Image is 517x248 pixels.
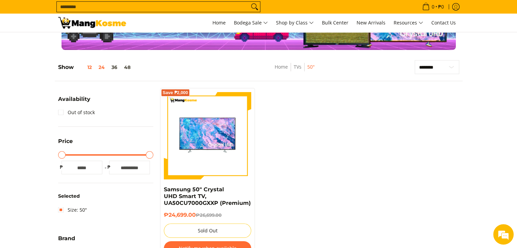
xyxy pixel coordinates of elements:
[209,14,229,32] a: Home
[58,17,126,29] img: TVs - Premium Television Brands l Mang Kosme 50&amp;quot;
[318,14,352,32] a: Bulk Center
[249,2,260,12] button: Search
[58,96,90,102] span: Availability
[428,14,459,32] a: Contact Us
[164,224,252,238] button: Sold Out
[58,236,75,241] span: Brand
[58,107,95,118] a: Out of stock
[230,14,271,32] a: Bodega Sale
[58,164,65,171] span: ₱
[95,65,108,70] button: 24
[196,212,222,218] del: ₱26,699.00
[58,139,73,144] span: Price
[164,212,252,218] h6: ₱24,699.00
[353,14,389,32] a: New Arrivals
[276,19,314,27] span: Shop by Class
[58,205,87,215] a: Size: 50"
[322,19,348,26] span: Bulk Center
[273,14,317,32] a: Shop by Class
[163,91,188,95] span: Save ₱2,000
[58,96,90,107] summary: Open
[58,236,75,246] summary: Open
[294,64,301,70] a: TVs
[394,19,423,27] span: Resources
[121,65,134,70] button: 48
[275,64,288,70] a: Home
[58,193,153,199] h6: Selected
[164,186,251,206] a: Samsung 50" Crystal UHD Smart TV, UA50CU7000GXXP (Premium)
[307,63,315,71] span: 50"
[108,65,121,70] button: 36
[164,92,252,179] img: Samsung 50" Crystal UHD Smart TV, UA50CU7000GXXP (Premium)
[437,4,445,9] span: ₱0
[431,4,435,9] span: 0
[431,19,456,26] span: Contact Us
[357,19,385,26] span: New Arrivals
[58,139,73,149] summary: Open
[58,64,134,71] h5: Show
[234,19,268,27] span: Bodega Sale
[233,63,357,78] nav: Breadcrumbs
[420,3,446,11] span: •
[74,65,95,70] button: 12
[106,164,113,171] span: ₱
[212,19,226,26] span: Home
[133,14,459,32] nav: Main Menu
[390,14,427,32] a: Resources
